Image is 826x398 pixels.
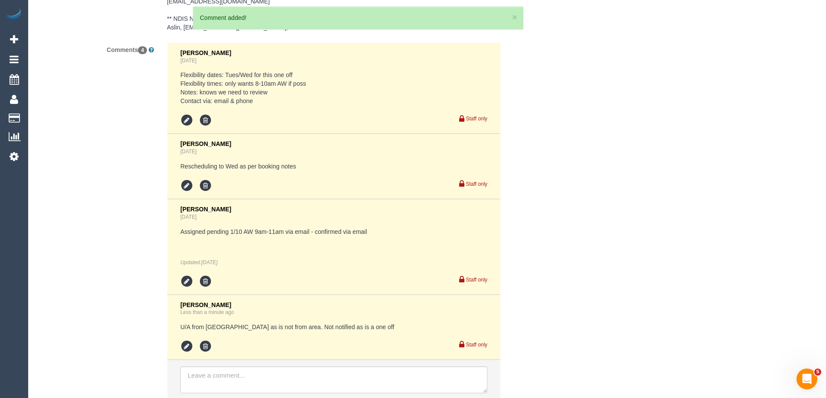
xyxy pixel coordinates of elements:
[30,42,160,54] label: Comments
[180,140,231,147] span: [PERSON_NAME]
[466,342,487,348] small: Staff only
[180,323,487,331] pre: U/A from [GEOGRAPHIC_DATA] as is not from area. Not notified as is a one off
[180,71,487,105] pre: Flexibility dates: Tues/Wed for this one off Flexibility times: only wants 8-10am AW if poss Note...
[180,206,231,213] span: [PERSON_NAME]
[201,259,217,265] span: Sep 26, 2025 15:52
[180,309,234,315] a: Less than a minute ago
[200,13,516,22] div: Comment added!
[466,277,487,283] small: Staff only
[180,162,487,171] pre: Rescheduling to Wed as per booking notes
[466,116,487,122] small: Staff only
[138,46,147,54] span: 4
[180,259,218,265] em: Updated:
[5,9,23,21] img: Automaid Logo
[180,58,196,64] a: [DATE]
[466,181,487,187] small: Staff only
[180,149,196,155] a: [DATE]
[180,214,196,220] a: [DATE]
[180,227,487,236] pre: Assigned pending 1/10 AW 9am-11am via email - confirmed via email
[180,49,231,56] span: [PERSON_NAME]
[814,369,821,375] span: 5
[512,13,517,22] button: ×
[797,369,817,389] iframe: Intercom live chat
[180,301,231,308] span: [PERSON_NAME]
